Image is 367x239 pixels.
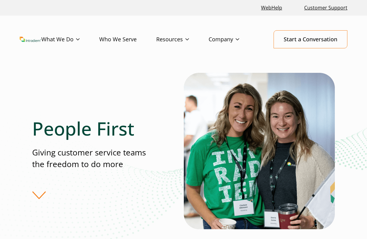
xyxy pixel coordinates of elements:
[156,31,209,48] a: Resources
[274,30,347,48] a: Start a Conversation
[184,73,335,229] img: Two contact center partners from Intradiem smiling
[41,31,99,48] a: What We Do
[32,147,146,170] p: Giving customer service teams the freedom to do more
[20,37,41,42] a: Link to homepage of Intradiem
[20,37,41,42] img: Intradiem
[32,118,146,140] h1: People First
[209,31,259,48] a: Company
[302,1,350,14] a: Customer Support
[99,31,156,48] a: Who We Serve
[259,1,285,14] a: Link opens in a new window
